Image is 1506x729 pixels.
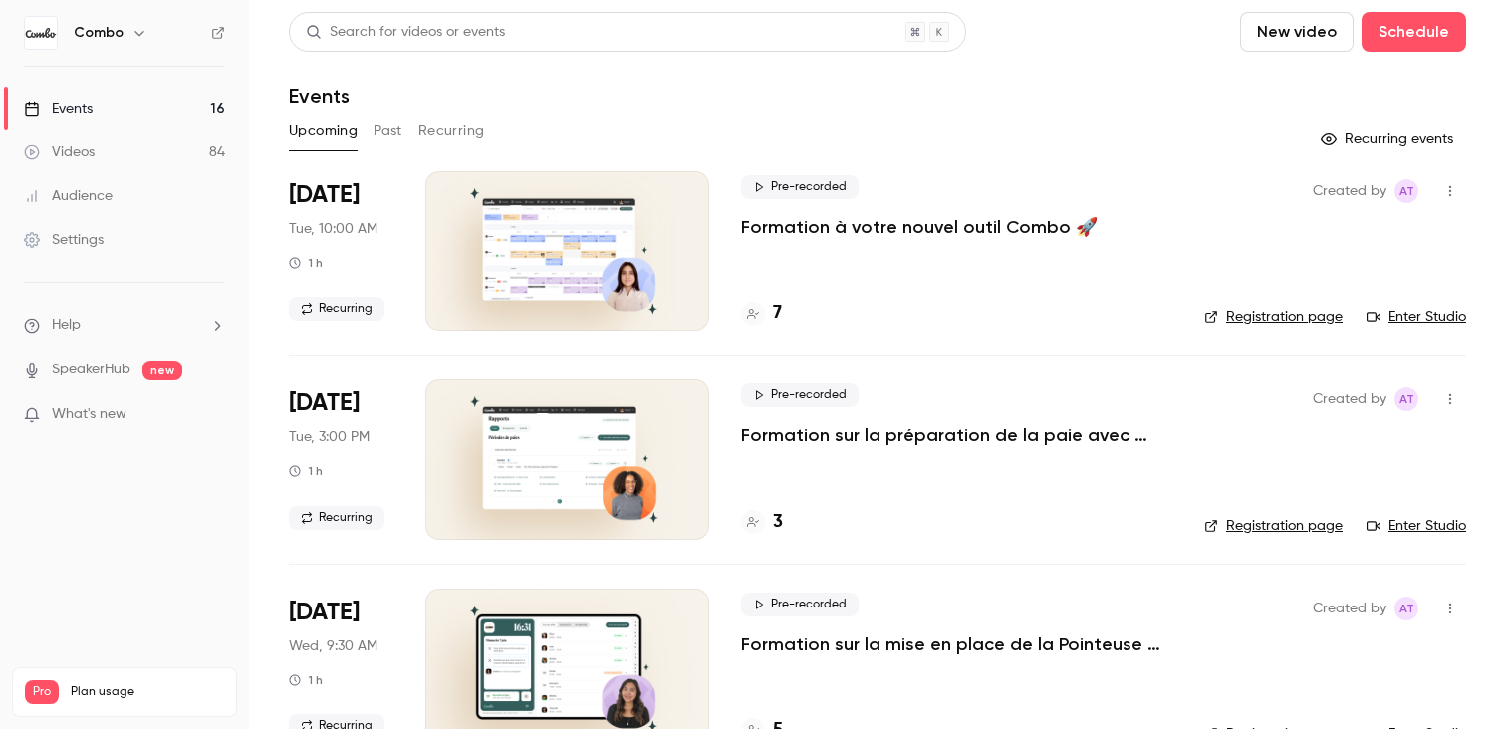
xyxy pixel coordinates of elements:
[1399,387,1414,411] span: AT
[289,179,360,211] span: [DATE]
[1394,597,1418,620] span: Amandine Test
[741,300,782,327] a: 7
[1394,387,1418,411] span: Amandine Test
[289,297,384,321] span: Recurring
[289,379,393,539] div: Sep 30 Tue, 3:00 PM (Europe/Paris)
[741,175,859,199] span: Pre-recorded
[1367,307,1466,327] a: Enter Studio
[289,463,323,479] div: 1 h
[71,684,224,700] span: Plan usage
[74,23,124,43] h6: Combo
[741,632,1172,656] a: Formation sur la mise en place de la Pointeuse Combo 🚦
[1204,307,1343,327] a: Registration page
[25,17,57,49] img: Combo
[1313,179,1386,203] span: Created by
[52,315,81,336] span: Help
[1399,597,1414,620] span: AT
[1362,12,1466,52] button: Schedule
[24,186,113,206] div: Audience
[24,315,225,336] li: help-dropdown-opener
[1204,516,1343,536] a: Registration page
[773,300,782,327] h4: 7
[289,171,393,331] div: Sep 30 Tue, 10:00 AM (Europe/Paris)
[24,230,104,250] div: Settings
[289,636,377,656] span: Wed, 9:30 AM
[52,360,130,380] a: SpeakerHub
[741,593,859,616] span: Pre-recorded
[418,116,485,147] button: Recurring
[306,22,505,43] div: Search for videos or events
[289,506,384,530] span: Recurring
[1313,387,1386,411] span: Created by
[52,404,126,425] span: What's new
[289,427,370,447] span: Tue, 3:00 PM
[142,361,182,380] span: new
[1399,179,1414,203] span: AT
[1312,123,1466,155] button: Recurring events
[289,597,360,628] span: [DATE]
[1394,179,1418,203] span: Amandine Test
[289,219,377,239] span: Tue, 10:00 AM
[1367,516,1466,536] a: Enter Studio
[1240,12,1354,52] button: New video
[289,387,360,419] span: [DATE]
[289,672,323,688] div: 1 h
[741,215,1098,239] a: Formation à votre nouvel outil Combo 🚀
[201,406,225,424] iframe: Noticeable Trigger
[289,255,323,271] div: 1 h
[741,383,859,407] span: Pre-recorded
[741,509,783,536] a: 3
[25,680,59,704] span: Pro
[289,84,350,108] h1: Events
[1313,597,1386,620] span: Created by
[374,116,402,147] button: Past
[24,142,95,162] div: Videos
[773,509,783,536] h4: 3
[24,99,93,119] div: Events
[289,116,358,147] button: Upcoming
[741,423,1172,447] a: Formation sur la préparation de la paie avec Combo 🧾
